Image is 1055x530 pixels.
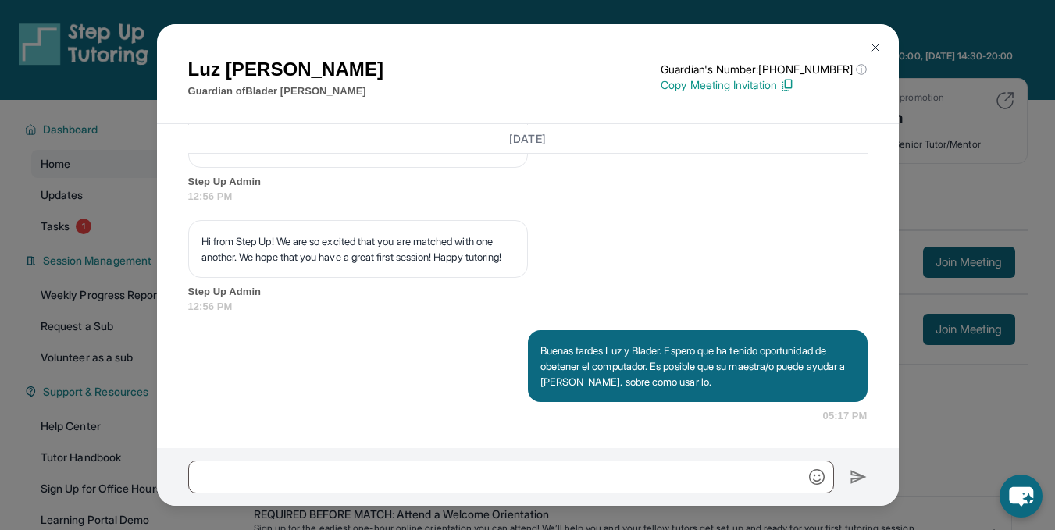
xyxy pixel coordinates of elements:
[850,468,868,486] img: Send icon
[188,84,384,99] p: Guardian of Blader [PERSON_NAME]
[540,343,855,389] p: Buenas tardes Luz y Blader. Espero que ha tenido oportunidad de obetener el computador. Es posibl...
[188,130,868,146] h3: [DATE]
[661,62,867,77] p: Guardian's Number: [PHONE_NUMBER]
[780,78,794,92] img: Copy Icon
[661,77,867,93] p: Copy Meeting Invitation
[188,299,868,315] span: 12:56 PM
[809,469,825,485] img: Emoji
[823,408,868,424] span: 05:17 PM
[188,55,384,84] h1: Luz [PERSON_NAME]
[856,62,867,77] span: ⓘ
[201,233,515,265] p: Hi from Step Up! We are so excited that you are matched with one another. We hope that you have a...
[188,284,868,300] span: Step Up Admin
[188,174,868,190] span: Step Up Admin
[1000,475,1043,518] button: chat-button
[869,41,882,54] img: Close Icon
[188,189,868,205] span: 12:56 PM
